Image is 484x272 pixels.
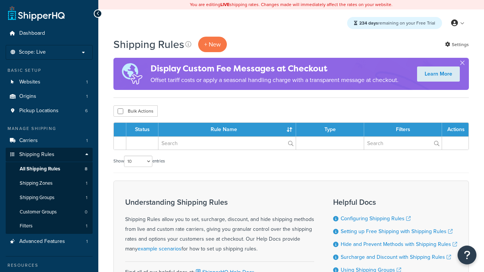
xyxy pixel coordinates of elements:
[6,176,93,190] a: Shipping Zones 1
[442,123,468,136] th: Actions
[20,195,54,201] span: Shipping Groups
[86,195,87,201] span: 1
[6,90,93,104] a: Origins 1
[126,123,158,136] th: Status
[113,37,184,52] h1: Shipping Rules
[86,138,88,144] span: 1
[20,166,60,172] span: All Shipping Rules
[150,62,399,75] h4: Display Custom Fee Messages at Checkout
[19,93,36,100] span: Origins
[85,166,87,172] span: 8
[20,180,53,187] span: Shipping Zones
[85,108,88,114] span: 6
[20,223,33,229] span: Filters
[417,66,460,82] a: Learn More
[20,209,57,215] span: Customer Groups
[6,134,93,148] li: Carriers
[150,75,399,85] p: Offset tariff costs or apply a seasonal handling charge with a transparent message at checkout.
[198,37,227,52] p: + New
[6,205,93,219] a: Customer Groups 0
[158,137,296,150] input: Search
[19,151,54,158] span: Shipping Rules
[113,105,158,117] button: Bulk Actions
[6,148,93,234] li: Shipping Rules
[458,246,476,264] button: Open Resource Center
[6,235,93,249] li: Advanced Features
[19,30,45,37] span: Dashboard
[138,245,181,253] a: example scenarios
[6,262,93,269] div: Resources
[86,223,87,229] span: 1
[113,58,150,90] img: duties-banner-06bc72dcb5fe05cb3f9472aba00be2ae8eb53ab6f0d8bb03d382ba314ac3c341.png
[333,198,457,206] h3: Helpful Docs
[6,235,93,249] a: Advanced Features 1
[113,156,165,167] label: Show entries
[364,137,442,150] input: Search
[445,39,469,50] a: Settings
[364,123,442,136] th: Filters
[6,219,93,233] li: Filters
[6,134,93,148] a: Carriers 1
[6,148,93,162] a: Shipping Rules
[6,205,93,219] li: Customer Groups
[341,240,457,248] a: Hide and Prevent Methods with Shipping Rules
[6,162,93,176] li: All Shipping Rules
[6,219,93,233] a: Filters 1
[8,6,65,21] a: ShipperHQ Home
[6,90,93,104] li: Origins
[86,93,88,100] span: 1
[6,104,93,118] a: Pickup Locations 6
[125,198,314,206] h3: Understanding Shipping Rules
[341,215,411,223] a: Configuring Shipping Rules
[6,162,93,176] a: All Shipping Rules 8
[6,67,93,74] div: Basic Setup
[158,123,296,136] th: Rule Name
[19,238,65,245] span: Advanced Features
[124,156,152,167] select: Showentries
[19,108,59,114] span: Pickup Locations
[341,253,451,261] a: Surcharge and Discount with Shipping Rules
[6,125,93,132] div: Manage Shipping
[6,191,93,205] a: Shipping Groups 1
[19,79,40,85] span: Websites
[359,20,378,26] strong: 234 days
[19,49,46,56] span: Scope: Live
[347,17,442,29] div: remaining on your Free Trial
[6,26,93,40] a: Dashboard
[85,209,87,215] span: 0
[19,138,38,144] span: Carriers
[6,191,93,205] li: Shipping Groups
[296,123,364,136] th: Type
[125,198,314,254] div: Shipping Rules allow you to set, surcharge, discount, and hide shipping methods from live and cus...
[220,1,230,8] b: LIVE
[86,180,87,187] span: 1
[86,79,88,85] span: 1
[6,104,93,118] li: Pickup Locations
[341,227,453,235] a: Setting up Free Shipping with Shipping Rules
[86,238,88,245] span: 1
[6,176,93,190] li: Shipping Zones
[6,75,93,89] li: Websites
[6,75,93,89] a: Websites 1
